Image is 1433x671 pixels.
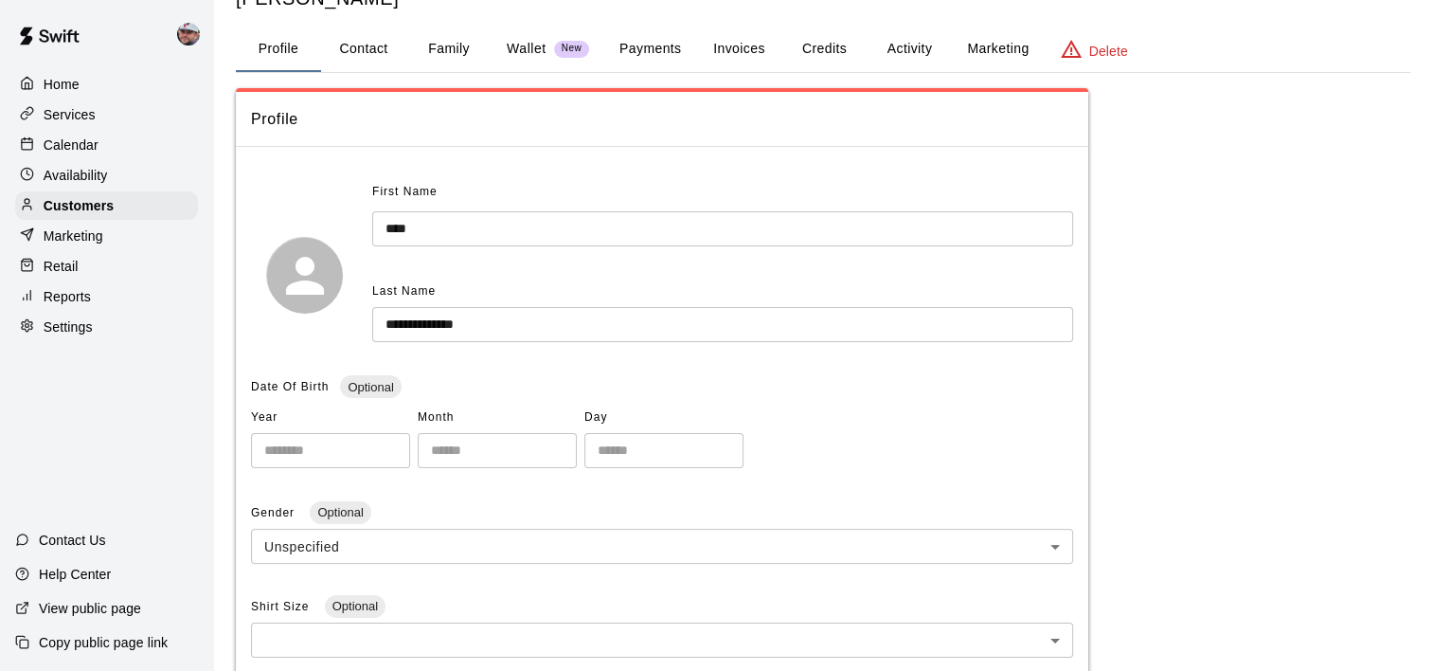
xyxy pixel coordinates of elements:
[554,43,589,55] span: New
[15,282,198,311] a: Reports
[15,131,198,159] a: Calendar
[44,75,80,94] p: Home
[44,287,91,306] p: Reports
[15,100,198,129] a: Services
[251,506,298,519] span: Gender
[406,27,492,72] button: Family
[44,196,114,215] p: Customers
[15,252,198,281] a: Retail
[39,531,106,550] p: Contact Us
[39,633,168,652] p: Copy public page link
[251,107,1073,132] span: Profile
[39,565,111,584] p: Help Center
[15,191,198,220] a: Customers
[584,403,743,433] span: Day
[236,27,1410,72] div: basic tabs example
[310,505,370,519] span: Optional
[696,27,781,72] button: Invoices
[372,177,438,208] span: First Name
[251,529,1073,564] div: Unspecified
[15,313,198,341] a: Settings
[15,161,198,190] a: Availability
[236,27,321,72] button: Profile
[251,403,410,433] span: Year
[325,599,385,613] span: Optional
[44,166,108,185] p: Availability
[177,23,200,45] img: Alec Silverman
[604,27,696,72] button: Payments
[321,27,406,72] button: Contact
[15,70,198,99] a: Home
[44,136,99,154] p: Calendar
[507,39,546,59] p: Wallet
[340,380,401,394] span: Optional
[952,27,1044,72] button: Marketing
[418,403,577,433] span: Month
[867,27,952,72] button: Activity
[251,600,313,613] span: Shirt Size
[44,317,93,336] p: Settings
[1089,42,1128,61] p: Delete
[39,599,141,618] p: View public page
[173,15,213,53] div: Alec Silverman
[44,257,79,276] p: Retail
[44,105,96,124] p: Services
[781,27,867,72] button: Credits
[44,227,103,245] p: Marketing
[15,222,198,250] a: Marketing
[372,284,436,298] span: Last Name
[251,380,329,393] span: Date Of Birth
